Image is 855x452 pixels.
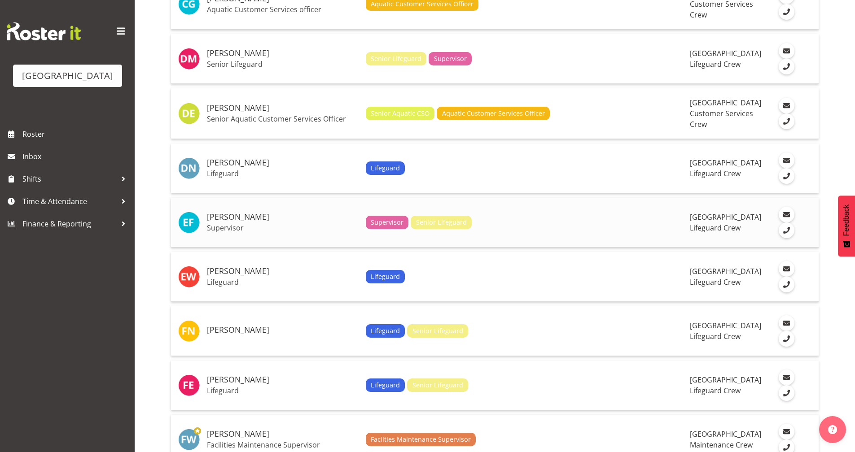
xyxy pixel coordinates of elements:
span: Lifeguard [371,272,400,282]
span: [GEOGRAPHIC_DATA] [690,429,761,439]
img: felix-nicols11716.jpg [178,320,200,342]
span: [GEOGRAPHIC_DATA] [690,375,761,385]
span: Lifeguard Crew [690,223,741,233]
h5: [PERSON_NAME] [207,49,359,58]
div: [GEOGRAPHIC_DATA] [22,69,113,83]
h5: [PERSON_NAME] [207,158,359,167]
img: drew-nielsen5247.jpg [178,157,200,179]
span: [GEOGRAPHIC_DATA] [690,212,761,222]
button: Feedback - Show survey [838,196,855,256]
span: [GEOGRAPHIC_DATA] [690,48,761,58]
span: [GEOGRAPHIC_DATA] [690,158,761,168]
span: Shifts [22,172,117,186]
a: Call Employee [779,168,794,184]
span: Lifeguard Crew [690,386,741,395]
span: Roster [22,127,130,141]
a: Email Employee [779,315,794,331]
a: Email Employee [779,207,794,222]
a: Email Employee [779,43,794,59]
img: devon-morris-brown11456.jpg [178,48,200,70]
h5: [PERSON_NAME] [207,326,359,335]
span: Lifeguard [371,163,400,173]
a: Call Employee [779,4,794,20]
a: Call Employee [779,277,794,292]
span: Lifeguard Crew [690,277,741,287]
span: Lifeguard [371,326,400,336]
p: Senior Lifeguard [207,60,359,69]
span: Customer Services Crew [690,109,753,129]
span: Lifeguard Crew [690,169,741,178]
a: Call Employee [779,222,794,238]
img: earl-foran11054.jpg [178,212,200,233]
p: Aquatic Customer Services officer [207,5,359,14]
span: Inbox [22,150,130,163]
span: Feedback [842,204,851,236]
span: Supervisor [434,54,467,64]
span: [GEOGRAPHIC_DATA] [690,98,761,108]
p: Facilities Maintenance Supervisor [207,440,359,449]
span: Finance & Reporting [22,217,117,230]
a: Call Employee [779,59,794,74]
p: Lifeguard [207,169,359,178]
span: [GEOGRAPHIC_DATA] [690,321,761,330]
h5: [PERSON_NAME] [207,213,359,222]
p: Supervisor [207,223,359,232]
span: Senior Aquatic CSO [371,109,430,118]
span: Senior Lifeguard [412,326,463,336]
h5: [PERSON_NAME] [207,430,359,439]
p: Lifeguard [207,386,359,395]
span: Lifeguard [371,380,400,390]
p: Senior Aquatic Customer Services Officer [207,114,359,123]
span: Aquatic Customer Services Officer [442,109,545,118]
span: Supervisor [371,217,403,227]
img: finn-edwards11452.jpg [178,374,200,396]
span: [GEOGRAPHIC_DATA] [690,266,761,276]
h5: [PERSON_NAME] [207,104,359,113]
a: Email Employee [779,424,794,439]
a: Call Employee [779,385,794,401]
span: Time & Attendance [22,195,117,208]
span: Facilties Maintenance Supervisor [371,435,471,444]
p: Lifeguard [207,278,359,287]
a: Call Employee [779,113,794,129]
span: Lifeguard Crew [690,331,741,341]
a: Email Employee [779,261,794,277]
img: emily-wheeler11453.jpg [178,266,200,287]
span: Senior Lifeguard [412,380,463,390]
span: Lifeguard Crew [690,59,741,69]
h5: [PERSON_NAME] [207,267,359,276]
span: Senior Lifeguard [371,54,421,64]
img: fred-wallace529.jpg [178,429,200,450]
a: Call Employee [779,331,794,347]
img: donna-euston8995.jpg [178,103,200,124]
a: Email Employee [779,98,794,113]
h5: [PERSON_NAME] [207,375,359,384]
span: Maintenance Crew [690,440,753,450]
img: Rosterit website logo [7,22,81,40]
span: Senior Lifeguard [416,217,467,227]
img: help-xxl-2.png [828,425,837,434]
a: Email Employee [779,152,794,168]
a: Email Employee [779,369,794,385]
